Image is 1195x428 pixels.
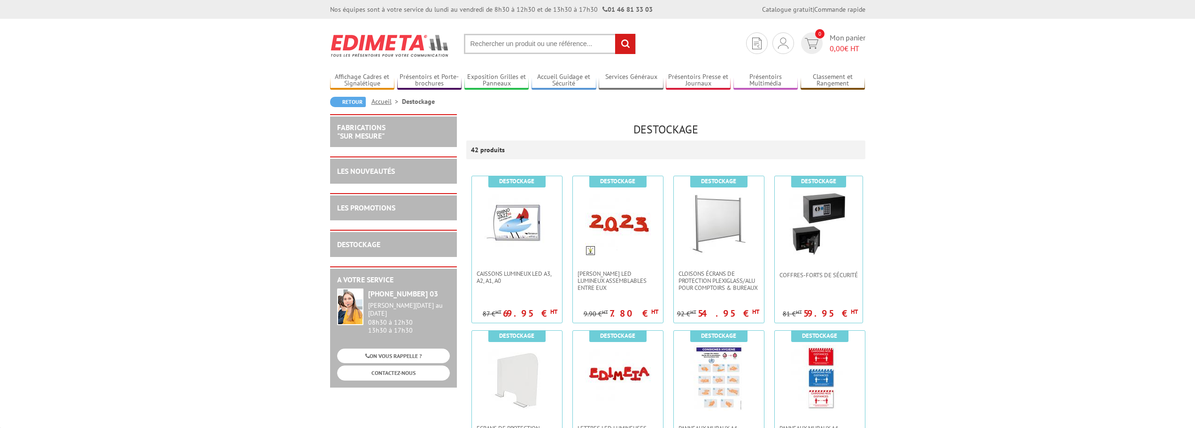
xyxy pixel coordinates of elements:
span: € HT [830,43,865,54]
img: devis rapide [752,38,762,49]
span: Mon panier [830,32,865,54]
img: devis rapide [805,38,818,49]
a: Coffres-forts de sécurité [775,272,863,279]
sup: HT [651,308,658,316]
input: rechercher [615,34,635,54]
div: 08h30 à 12h30 13h30 à 17h30 [368,302,450,334]
b: Destockage [801,177,836,185]
a: Catalogue gratuit [762,5,813,14]
b: Destockage [701,177,736,185]
a: FABRICATIONS"Sur Mesure" [337,123,385,140]
span: Destockage [633,122,698,137]
img: Lettres LED lumineuses assemblables entre elles [585,345,651,411]
img: Chiffres LED lumineux assemblables entre eux [585,190,651,256]
img: Coffres-forts de sécurité [786,190,851,256]
strong: [PHONE_NUMBER] 03 [368,289,438,298]
a: Accueil Guidage et Sécurité [532,73,596,88]
img: Edimeta [330,28,450,63]
span: Caissons lumineux LED A3, A2, A1, A0 [477,270,557,284]
b: Destockage [499,177,534,185]
img: Panneaux muraux A4 [686,345,752,411]
p: 9.90 € [584,311,608,318]
div: | [762,5,865,14]
sup: HT [796,309,802,315]
div: [PERSON_NAME][DATE] au [DATE] [368,302,450,318]
p: 92 € [677,311,696,318]
p: 87 € [483,311,501,318]
a: Exposition Grilles et Panneaux [464,73,529,88]
a: devis rapide 0 Mon panier 0,00€ HT [799,32,865,54]
img: ECRANS DE PROTECTION PLEXIGLASS TRANSPARENT - Pieds plats [484,345,550,411]
a: DESTOCKAGE [337,240,380,249]
sup: HT [752,308,759,316]
b: Destockage [499,332,534,340]
img: Caissons lumineux LED A3, A2, A1, A0 [484,190,550,256]
span: 0,00 [830,44,844,53]
sup: HT [602,309,608,315]
input: Rechercher un produit ou une référence... [464,34,636,54]
h2: A votre service [337,276,450,284]
a: CONTACTEZ-NOUS [337,366,450,380]
p: 54.95 € [698,311,759,316]
a: [PERSON_NAME] LED lumineux assemblables entre eux [573,270,663,291]
span: Coffres-forts de sécurité [779,272,858,279]
a: Affichage Cadres et Signalétique [330,73,395,88]
a: Services Généraux [599,73,663,88]
p: 59.95 € [803,311,858,316]
a: Cloisons Écrans de protection Plexiglass/Alu pour comptoirs & Bureaux [674,270,764,291]
a: Présentoirs et Porte-brochures [397,73,462,88]
a: Présentoirs Presse et Journaux [666,73,731,88]
p: 81 € [783,311,802,318]
sup: HT [495,309,501,315]
span: Cloisons Écrans de protection Plexiglass/Alu pour comptoirs & Bureaux [678,270,759,291]
p: 7.80 € [609,311,658,316]
img: Cloisons Écrans de protection Plexiglass/Alu pour comptoirs & Bureaux [686,190,752,256]
img: Panneaux muraux A4 [787,345,853,411]
span: 0 [815,29,825,39]
a: LES NOUVEAUTÉS [337,166,395,176]
sup: HT [550,308,557,316]
p: 42 produits [471,140,506,159]
a: Caissons lumineux LED A3, A2, A1, A0 [472,270,562,284]
strong: 01 46 81 33 03 [602,5,653,14]
b: Destockage [600,177,635,185]
b: Destockage [701,332,736,340]
span: [PERSON_NAME] LED lumineux assemblables entre eux [578,270,658,291]
a: Retour [330,97,366,107]
sup: HT [690,309,696,315]
sup: HT [851,308,858,316]
b: Destockage [600,332,635,340]
p: 69.95 € [503,311,557,316]
a: ON VOUS RAPPELLE ? [337,349,450,363]
a: Commande rapide [814,5,865,14]
img: widget-service.jpg [337,288,363,325]
b: Destockage [802,332,837,340]
div: Nos équipes sont à votre service du lundi au vendredi de 8h30 à 12h30 et de 13h30 à 17h30 [330,5,653,14]
a: Classement et Rangement [801,73,865,88]
a: Présentoirs Multimédia [733,73,798,88]
a: LES PROMOTIONS [337,203,395,212]
img: devis rapide [778,38,788,49]
li: Destockage [402,97,435,106]
a: Accueil [371,97,402,106]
